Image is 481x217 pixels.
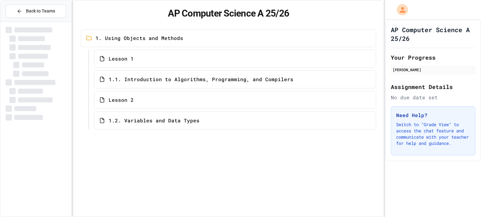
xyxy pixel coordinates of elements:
div: My Account [390,2,410,17]
a: Lesson 2 [94,91,376,109]
h1: AP Computer Science A 25/26 [391,25,475,43]
div: [PERSON_NAME] [393,67,473,72]
span: 1.2. Variables and Data Types [109,117,199,124]
a: 1.2. Variables and Data Types [94,111,376,130]
button: Back to Teams [6,4,66,18]
h2: Assignment Details [391,82,475,91]
h1: AP Computer Science A 25/26 [81,8,376,19]
a: 1.1. Introduction to Algorithms, Programming, and Compilers [94,70,376,88]
a: Lesson 1 [94,50,376,68]
h3: Need Help? [396,111,470,119]
span: Back to Teams [26,8,55,14]
span: 1.1. Introduction to Algorithms, Programming, and Compilers [109,76,293,83]
h2: Your Progress [391,53,475,62]
div: No due date set [391,94,475,101]
span: Lesson 1 [109,55,134,62]
p: Switch to "Grade View" to access the chat feature and communicate with your teacher for help and ... [396,121,470,146]
span: 1. Using Objects and Methods [96,34,183,42]
span: Lesson 2 [109,96,134,104]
